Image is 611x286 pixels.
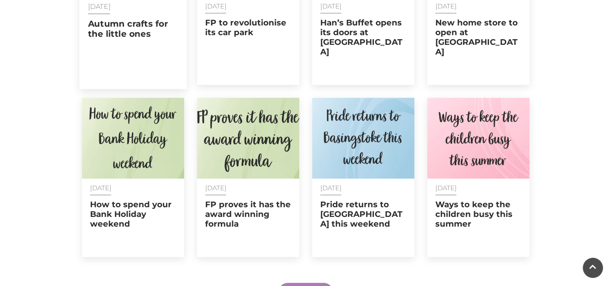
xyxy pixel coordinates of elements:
a: [DATE] How to spend your Bank Holiday weekend [82,98,184,257]
p: [DATE] [320,185,406,191]
h2: Han’s Buffet opens its doors at [GEOGRAPHIC_DATA] [320,18,406,57]
h2: FP to revolutionise its car park [205,18,291,37]
h2: Autumn crafts for the little ones [88,19,178,39]
h2: How to spend your Bank Holiday weekend [90,200,176,229]
p: [DATE] [205,185,291,191]
p: [DATE] [435,3,521,10]
p: [DATE] [90,185,176,191]
a: [DATE] FP proves it has the award winning formula [197,98,299,257]
p: [DATE] [435,185,521,191]
h2: Pride returns to [GEOGRAPHIC_DATA] this weekend [320,200,406,229]
h2: New home store to open at [GEOGRAPHIC_DATA] [435,18,521,57]
p: [DATE] [205,3,291,10]
h2: FP proves it has the award winning formula [205,200,291,229]
h2: Ways to keep the children busy this summer [435,200,521,229]
p: [DATE] [88,3,178,10]
a: [DATE] Pride returns to [GEOGRAPHIC_DATA] this weekend [312,98,414,257]
p: [DATE] [320,3,406,10]
a: [DATE] Ways to keep the children busy this summer [427,98,529,257]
